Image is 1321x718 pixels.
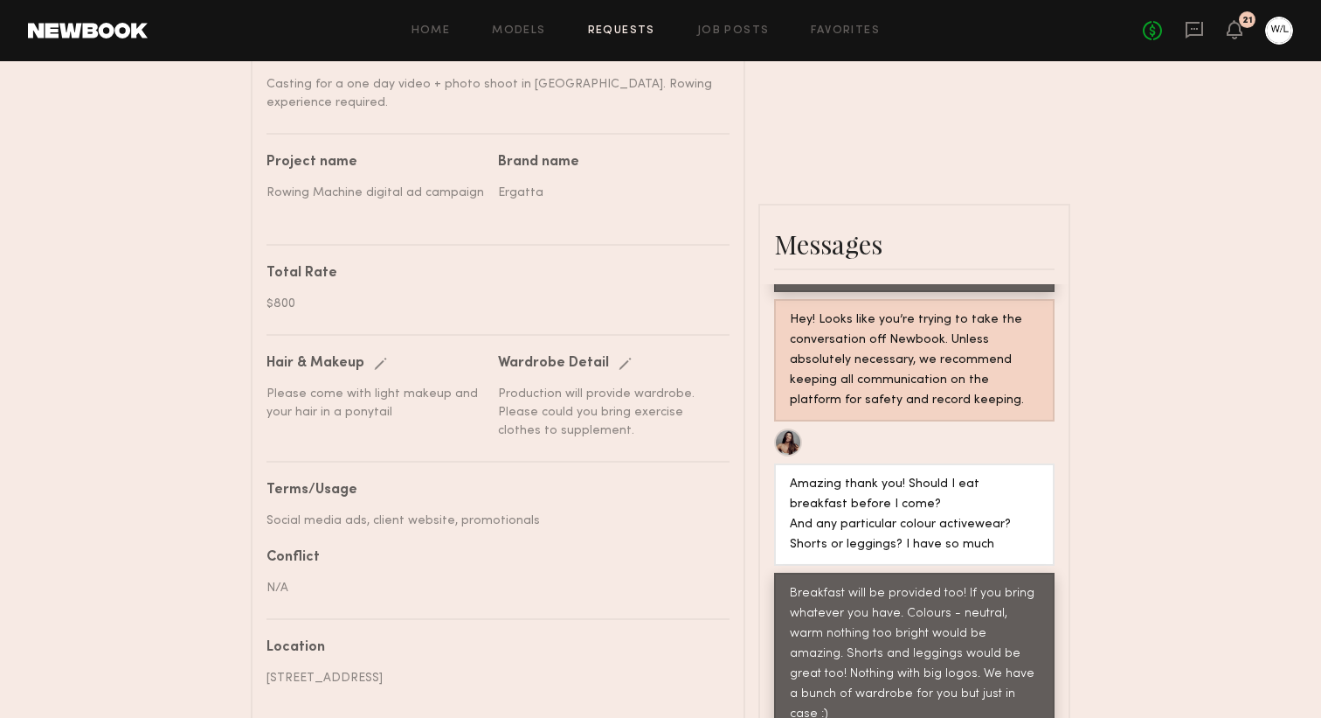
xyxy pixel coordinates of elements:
[266,75,716,112] div: Casting for a one day video + photo shoot in [GEOGRAPHIC_DATA]. Rowing experience required.
[1242,16,1253,25] div: 21
[588,25,655,37] a: Requests
[498,156,716,170] div: Brand name
[492,25,545,37] a: Models
[266,357,364,371] div: Hair & Makeup
[790,310,1039,411] div: Hey! Looks like you’re trying to take the conversation off Newbook. Unless absolutely necessary, ...
[266,641,716,655] div: Location
[266,669,716,687] div: [STREET_ADDRESS]
[266,512,716,530] div: Social media ads, client website, promotionals
[266,551,716,565] div: Conflict
[790,475,1039,555] div: Amazing thank you! Should I eat breakfast before I come? And any particular colour activewear? Sh...
[266,156,485,170] div: Project name
[498,184,716,202] div: Ergatta
[498,357,609,371] div: Wardrobe Detail
[412,25,451,37] a: Home
[266,267,716,281] div: Total Rate
[811,25,880,37] a: Favorites
[697,25,770,37] a: Job Posts
[266,579,716,597] div: N/A
[266,484,716,498] div: Terms/Usage
[266,184,485,202] div: Rowing Machine digital ad campaign
[498,385,716,440] div: Production will provide wardrobe. Please could you bring exercise clothes to supplement.
[266,295,716,313] div: $800
[774,227,1055,261] div: Messages
[266,385,485,422] div: Please come with light makeup and your hair in a ponytail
